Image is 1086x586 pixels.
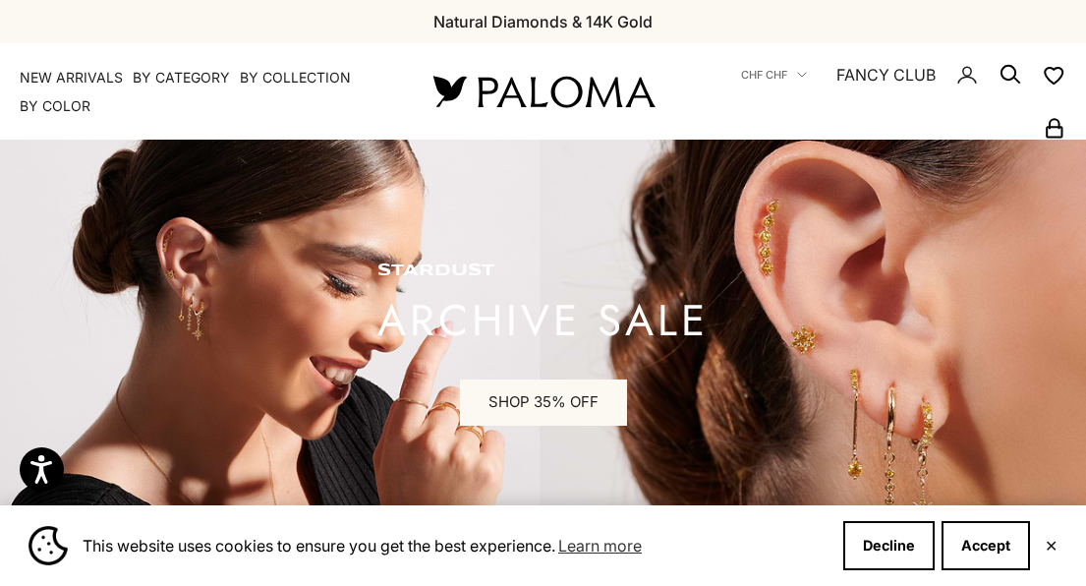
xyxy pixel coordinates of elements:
[433,9,653,34] p: Natural Diamonds & 14K Gold
[741,66,807,84] button: CHF CHF
[29,526,68,565] img: Cookie banner
[20,96,90,116] summary: By Color
[555,531,645,560] a: Learn more
[701,43,1067,140] nav: Secondary navigation
[377,262,709,281] p: STARDUST
[240,68,351,88] summary: By Collection
[843,521,935,570] button: Decline
[133,68,230,88] summary: By Category
[83,531,828,560] span: This website uses cookies to ensure you get the best experience.
[942,521,1030,570] button: Accept
[1045,540,1057,552] button: Close
[836,62,936,88] a: FANCY CLUB
[20,68,123,88] a: NEW ARRIVALS
[377,301,709,340] p: ARCHIVE SALE
[20,68,386,116] nav: Primary navigation
[460,380,627,427] a: SHOP 35% OFF
[741,66,787,84] span: CHF CHF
